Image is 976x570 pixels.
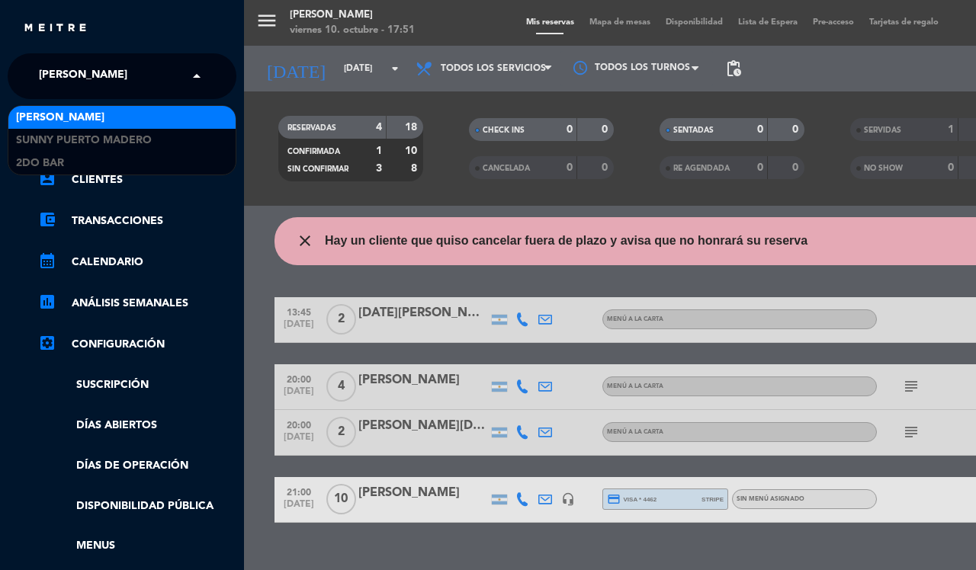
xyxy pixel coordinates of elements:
a: Configuración [38,335,236,354]
i: account_box [38,169,56,187]
a: account_balance_walletTransacciones [38,212,236,230]
i: assessment [38,293,56,311]
i: calendar_month [38,251,56,270]
a: calendar_monthCalendario [38,253,236,271]
span: [PERSON_NAME] [16,109,104,126]
a: Días abiertos [38,417,236,434]
a: Menus [38,537,236,555]
span: 2do Bar [16,155,64,172]
a: Suscripción [38,376,236,394]
span: Sunny Puerto Madero [16,132,152,149]
a: Días de Operación [38,457,236,475]
span: [PERSON_NAME] [39,60,127,92]
i: account_balance_wallet [38,210,56,229]
img: MEITRE [23,23,88,34]
a: assessmentANÁLISIS SEMANALES [38,294,236,312]
a: Disponibilidad pública [38,498,236,515]
i: settings_applications [38,334,56,352]
a: account_boxClientes [38,171,236,189]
